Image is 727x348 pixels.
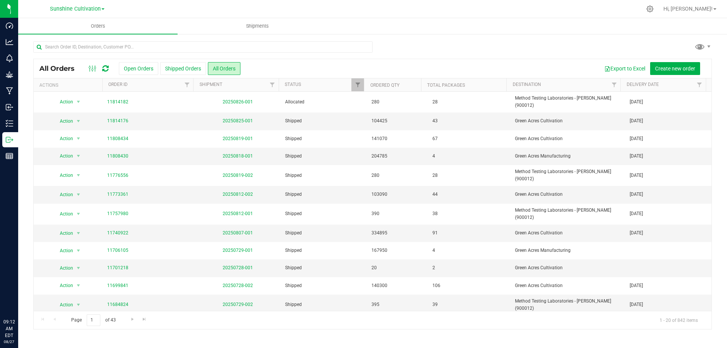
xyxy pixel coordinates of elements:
a: 20250812-001 [223,211,253,216]
inline-svg: Monitoring [6,55,13,62]
span: Green Acres Manufacturing [515,247,621,254]
span: Shipped [285,172,362,179]
span: 390 [371,210,379,217]
span: 38 [429,208,442,219]
span: select [74,245,83,256]
span: Shipped [285,264,362,272]
span: select [74,209,83,219]
span: select [74,116,83,126]
span: Green Acres Cultivation [515,229,621,237]
span: Action [53,170,73,181]
span: Shipped [285,229,362,237]
a: Destination [513,82,541,87]
span: [DATE] [630,172,643,179]
span: 1 - 20 of 842 items [654,314,704,326]
span: Sunshine Cultivation [50,6,101,12]
span: 39 [429,299,442,310]
span: Action [53,116,73,126]
a: 20250819-002 [223,173,253,178]
span: [DATE] [630,229,643,237]
a: 11814176 [107,117,128,125]
input: Search Order ID, Destination, Customer PO... [33,41,373,53]
span: [DATE] [630,153,643,160]
span: select [74,263,83,273]
span: 20 [371,264,377,272]
a: 11757980 [107,210,128,217]
span: Shipped [285,153,362,160]
a: 11808434 [107,135,128,142]
span: Shipped [285,282,362,289]
span: select [74,151,83,161]
span: 280 [371,172,379,179]
a: Ordered qty [370,83,399,88]
span: 280 [371,98,379,106]
span: select [74,280,83,291]
button: Create new order [650,62,700,75]
span: Green Acres Cultivation [515,282,621,289]
span: Method Testing Laboratories - [PERSON_NAME] (900012) [515,168,621,183]
span: select [74,228,83,239]
a: 11740922 [107,229,128,237]
span: Action [53,189,73,200]
a: 11701218 [107,264,128,272]
div: Manage settings [645,5,655,12]
button: Shipped Orders [160,62,206,75]
inline-svg: Dashboard [6,22,13,30]
button: Export to Excel [599,62,650,75]
a: Go to the next page [127,314,138,325]
span: 4 [429,245,439,256]
a: 20250728-002 [223,283,253,288]
span: Shipments [236,23,279,30]
span: 28 [429,97,442,108]
span: [DATE] [630,210,643,217]
a: 11684824 [107,301,128,308]
span: Green Acres Cultivation [515,117,621,125]
a: Filter [351,78,364,91]
a: Delivery Date [627,82,659,87]
span: Action [53,151,73,161]
a: Filter [608,78,620,91]
span: 204785 [371,153,387,160]
span: Method Testing Laboratories - [PERSON_NAME] (900012) [515,207,621,221]
a: Orders [18,18,178,34]
a: 20250812-002 [223,192,253,197]
span: 140300 [371,282,387,289]
span: Shipped [285,117,362,125]
a: Shipment [200,82,222,87]
span: [DATE] [630,98,643,106]
span: Green Acres Cultivation [515,135,621,142]
input: 1 [87,314,100,326]
span: Action [53,209,73,219]
a: Status [285,82,301,87]
span: Create new order [655,66,695,72]
span: [DATE] [630,301,643,308]
inline-svg: Analytics [6,38,13,46]
a: 11706105 [107,247,128,254]
span: [DATE] [630,117,643,125]
a: Order ID [108,82,128,87]
span: 106 [429,280,444,291]
span: [DATE] [630,191,643,198]
inline-svg: Grow [6,71,13,78]
a: 20250826-001 [223,99,253,105]
inline-svg: Manufacturing [6,87,13,95]
span: Orders [81,23,115,30]
span: Action [53,97,73,107]
inline-svg: Reports [6,152,13,160]
span: Page of 43 [65,314,122,326]
a: 11776556 [107,172,128,179]
span: Shipped [285,135,362,142]
p: 08/27 [3,339,15,345]
span: 4 [429,151,439,162]
a: Total Packages [427,83,465,88]
span: Green Acres Cultivation [515,191,621,198]
span: select [74,170,83,181]
span: Action [53,280,73,291]
span: Action [53,133,73,144]
inline-svg: Outbound [6,136,13,144]
span: 43 [429,115,442,126]
button: All Orders [208,62,240,75]
iframe: Resource center unread badge [22,286,31,295]
a: 11808430 [107,153,128,160]
span: Action [53,263,73,273]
